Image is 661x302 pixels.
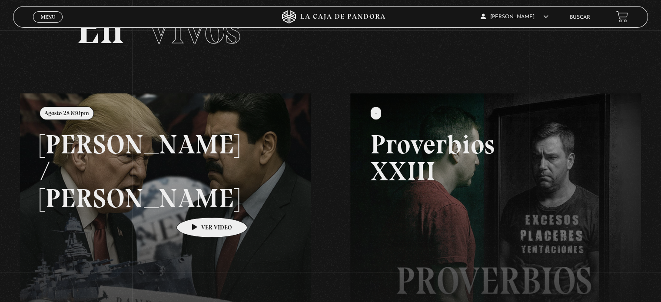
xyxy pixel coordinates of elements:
[616,11,628,23] a: View your shopping cart
[76,9,584,50] h2: En
[146,4,241,54] span: Vivos
[481,14,548,20] span: [PERSON_NAME]
[38,22,58,28] span: Cerrar
[570,15,590,20] a: Buscar
[41,14,55,20] span: Menu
